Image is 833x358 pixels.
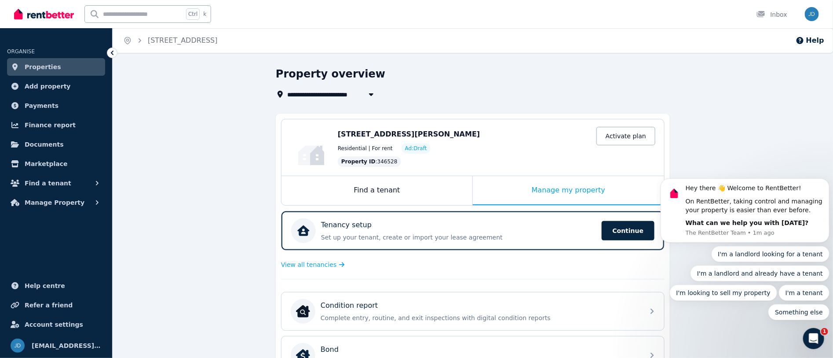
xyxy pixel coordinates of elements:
p: Tenancy setup [321,220,372,230]
span: [EMAIL_ADDRESS][DOMAIN_NAME] [32,340,102,351]
span: Marketplace [25,159,67,169]
a: Activate plan [596,127,655,145]
a: Tenancy setupSet up your tenant, create or import your lease agreementContinue [281,211,664,250]
a: View all tenancies [281,260,345,269]
div: : 346528 [338,156,401,167]
span: k [203,11,206,18]
span: Account settings [25,319,83,330]
a: [STREET_ADDRESS] [148,36,218,44]
span: Find a tenant [25,178,71,188]
p: Bond [321,344,339,355]
span: Continue [602,221,654,240]
a: Help centre [7,277,105,295]
span: Payments [25,100,58,111]
img: jdun6707@gmail.com [11,339,25,353]
span: Manage Property [25,197,84,208]
span: Documents [25,139,64,150]
a: Add property [7,78,105,95]
p: Set up your tenant, create or import your lease agreement [321,233,596,242]
p: Condition report [321,300,378,311]
nav: Breadcrumb [113,28,228,53]
span: Ad: Draft [405,145,427,152]
div: Manage my property [473,176,664,205]
span: Add property [25,81,71,92]
span: Property ID [341,158,376,165]
button: Help [796,35,824,46]
img: RentBetter [14,7,74,21]
span: Properties [25,62,61,72]
iframe: Intercom live chat [803,328,824,349]
span: ORGANISE [7,48,35,55]
iframe: Intercom notifications message [657,88,833,334]
span: Finance report [25,120,76,130]
a: Finance report [7,116,105,134]
a: Documents [7,136,105,153]
p: Complete entry, routine, and exit inspections with digital condition reports [321,314,639,322]
span: 1 [821,328,828,335]
a: Properties [7,58,105,76]
a: Account settings [7,316,105,333]
button: Find a tenant [7,174,105,192]
img: Condition report [296,304,310,318]
button: Manage Property [7,194,105,211]
span: View all tenancies [281,260,336,269]
img: jdun6707@gmail.com [805,7,819,21]
span: [STREET_ADDRESS][PERSON_NAME] [338,130,480,138]
h1: Property overview [276,67,385,81]
div: Find a tenant [281,176,472,205]
span: Ctrl [186,8,200,20]
a: Refer a friend [7,296,105,314]
a: Condition reportCondition reportComplete entry, routine, and exit inspections with digital condit... [281,292,664,330]
span: Help centre [25,280,65,291]
div: Inbox [756,10,787,19]
a: Payments [7,97,105,114]
span: Refer a friend [25,300,73,310]
a: Marketplace [7,155,105,173]
span: Residential | For rent [338,145,393,152]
